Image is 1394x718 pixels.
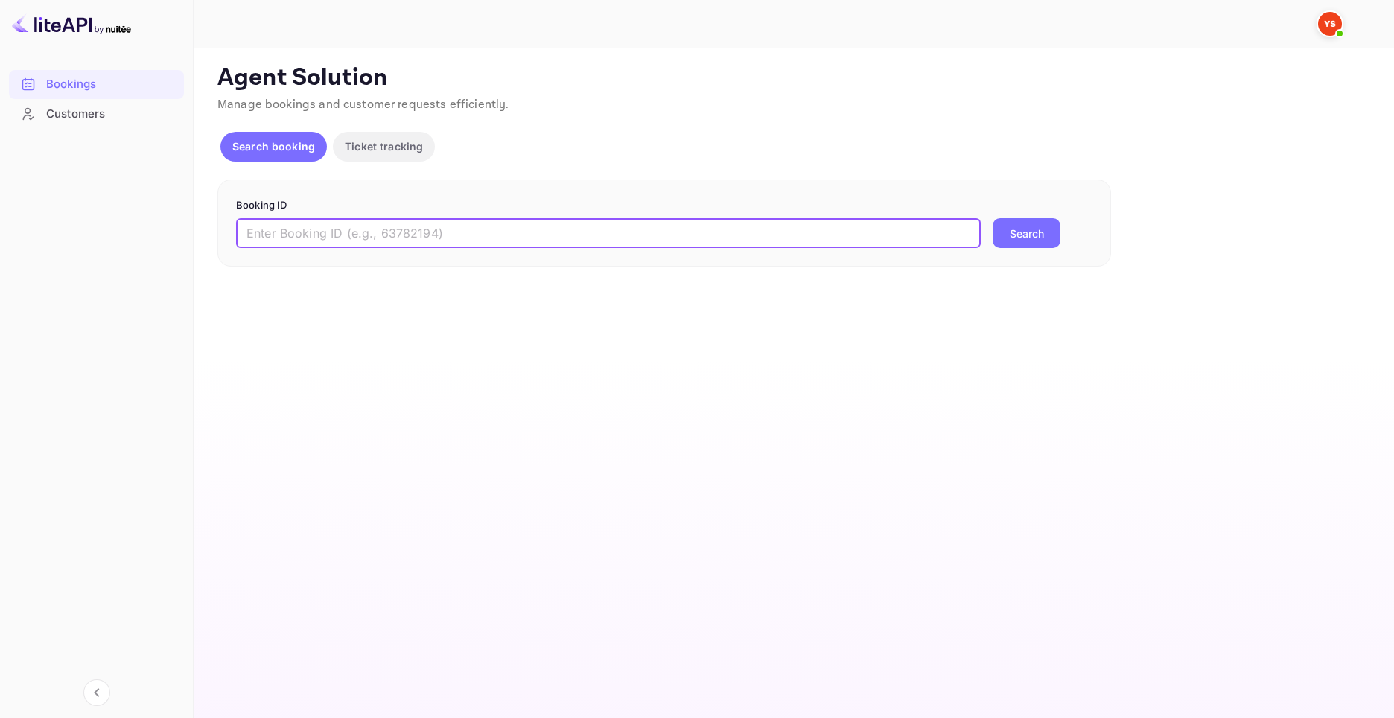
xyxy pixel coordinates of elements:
[12,12,131,36] img: LiteAPI logo
[9,70,184,98] a: Bookings
[345,139,423,154] p: Ticket tracking
[9,70,184,99] div: Bookings
[232,139,315,154] p: Search booking
[83,679,110,706] button: Collapse navigation
[217,63,1367,93] p: Agent Solution
[236,198,1092,213] p: Booking ID
[993,218,1060,248] button: Search
[9,100,184,129] div: Customers
[46,76,176,93] div: Bookings
[1318,12,1342,36] img: Yandex Support
[46,106,176,123] div: Customers
[236,218,981,248] input: Enter Booking ID (e.g., 63782194)
[9,100,184,127] a: Customers
[217,97,509,112] span: Manage bookings and customer requests efficiently.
